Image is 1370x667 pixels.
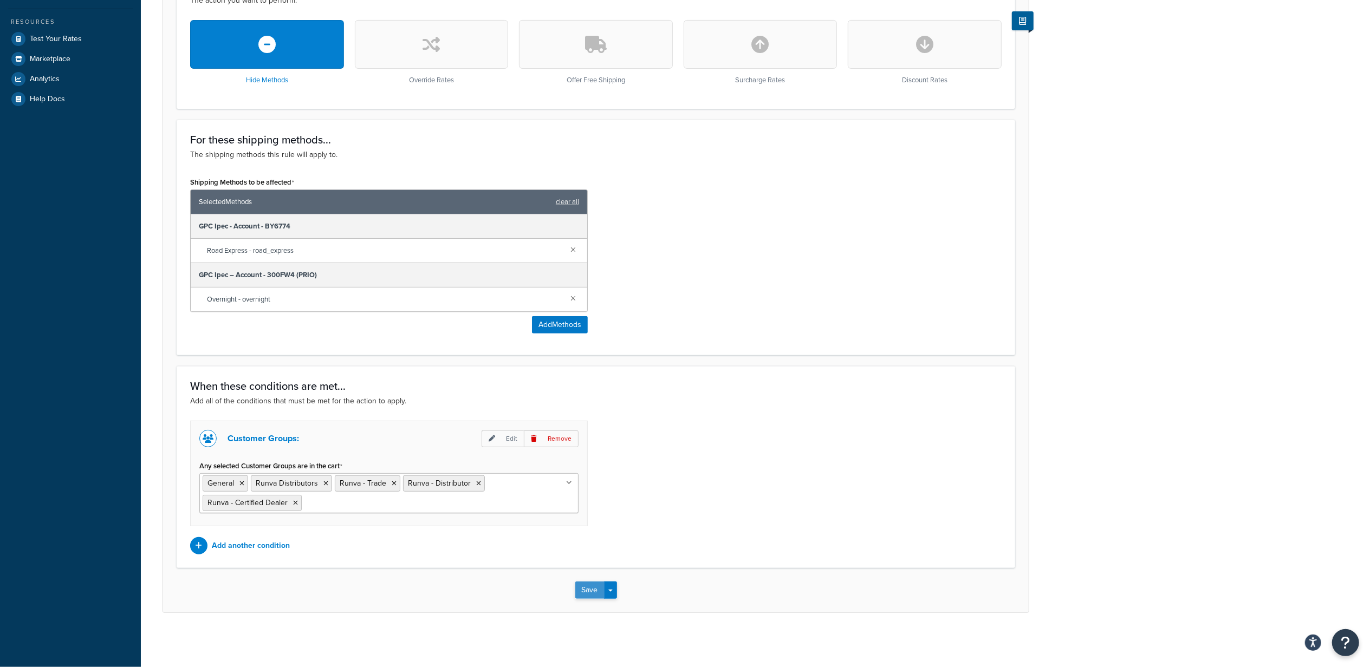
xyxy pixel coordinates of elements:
[1012,11,1034,30] button: Show Help Docs
[30,55,70,64] span: Marketplace
[207,478,234,489] span: General
[848,20,1002,84] div: Discount Rates
[519,20,673,84] div: Offer Free Shipping
[190,20,344,84] div: Hide Methods
[8,69,133,89] a: Analytics
[190,134,1002,146] h3: For these shipping methods...
[190,178,294,187] label: Shipping Methods to be affected
[556,194,579,210] a: clear all
[199,194,550,210] span: Selected Methods
[190,380,1002,392] h3: When these conditions are met...
[212,538,290,553] p: Add another condition
[207,243,562,258] span: Road Express - road_express
[256,478,318,489] span: Runva Distributors
[228,431,299,446] p: Customer Groups:
[8,49,133,69] a: Marketplace
[30,35,82,44] span: Test Your Rates
[8,29,133,49] a: Test Your Rates
[30,95,65,104] span: Help Docs
[532,316,588,333] button: AddMethods
[190,149,1002,161] p: The shipping methods this rule will apply to.
[355,20,509,84] div: Override Rates
[340,478,386,489] span: Runva - Trade
[408,478,471,489] span: Runva - Distributor
[190,395,1002,407] p: Add all of the conditions that must be met for the action to apply.
[207,292,562,307] span: Overnight - overnight
[30,75,60,84] span: Analytics
[524,430,579,447] p: Remove
[191,214,587,239] div: GPC Ipec - Account - BY6774
[684,20,837,84] div: Surcharge Rates
[8,17,133,27] div: Resources
[482,430,524,447] p: Edit
[575,581,605,599] button: Save
[8,89,133,109] a: Help Docs
[1332,629,1359,656] button: Open Resource Center
[199,462,342,470] label: Any selected Customer Groups are in the cart
[207,497,288,508] span: Runva - Certified Dealer
[191,263,587,287] div: GPC Ipec – Account - 300FW4 (PRIO)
